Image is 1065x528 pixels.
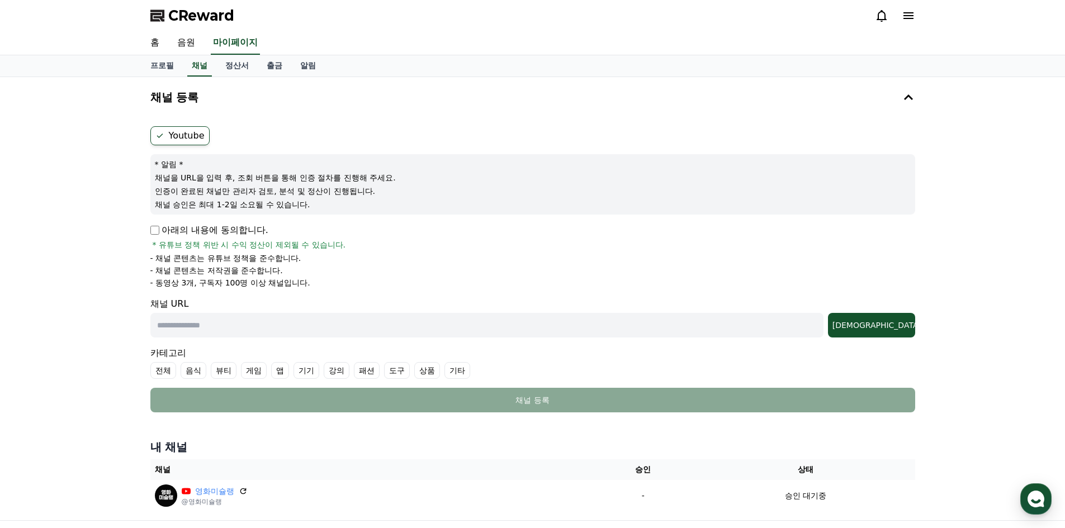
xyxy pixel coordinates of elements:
[594,490,692,502] p: -
[211,362,236,379] label: 뷰티
[146,82,920,113] button: 채널 등록
[590,459,696,480] th: 승인
[294,362,319,379] label: 기기
[150,297,915,337] div: 채널 URL
[832,320,911,331] div: [DEMOGRAPHIC_DATA]
[241,362,267,379] label: 게임
[150,223,268,237] p: 아래의 내용에 동의합니다.
[141,31,168,55] a: 홈
[168,7,234,25] span: CReward
[181,362,206,379] label: 음식
[150,253,301,264] p: - 채널 콘텐츠는 유튜브 정책을 준수합니다.
[150,91,199,103] h4: 채널 등록
[211,31,260,55] a: 마이페이지
[150,459,590,480] th: 채널
[74,354,144,382] a: 대화
[150,362,176,379] label: 전체
[785,490,826,502] p: 승인 대기중
[384,362,410,379] label: 도구
[271,362,289,379] label: 앱
[141,55,183,77] a: 프로필
[354,362,380,379] label: 패션
[3,354,74,382] a: 홈
[150,439,915,455] h4: 내 채널
[187,55,212,77] a: 채널
[173,371,186,380] span: 설정
[155,185,911,197] p: 인증이 완료된 채널만 관리자 검토, 분석 및 정산이 진행됩니다.
[155,199,911,210] p: 채널 승인은 최대 1-2일 소요될 수 있습니다.
[150,265,283,276] p: - 채널 콘텐츠는 저작권을 준수합니다.
[150,126,210,145] label: Youtube
[216,55,258,77] a: 정산서
[35,371,42,380] span: 홈
[102,372,116,380] span: 대화
[291,55,325,77] a: 알림
[150,346,915,379] div: 카테고리
[444,362,470,379] label: 기타
[155,484,177,507] img: 영화미슐랭
[144,354,215,382] a: 설정
[173,394,893,406] div: 채널 등록
[155,172,911,183] p: 채널을 URL을 입력 후, 조회 버튼을 통해 인증 절차를 진행해 주세요.
[195,486,234,497] a: 영화미슐랭
[414,362,440,379] label: 상품
[168,31,204,55] a: 음원
[182,497,248,506] p: @영화미슐랭
[258,55,291,77] a: 출금
[150,277,310,288] p: - 동영상 3개, 구독자 100명 이상 채널입니다.
[150,7,234,25] a: CReward
[324,362,349,379] label: 강의
[828,313,915,337] button: [DEMOGRAPHIC_DATA]
[696,459,915,480] th: 상태
[150,388,915,412] button: 채널 등록
[153,239,346,250] span: * 유튜브 정책 위반 시 수익 정산이 제외될 수 있습니다.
